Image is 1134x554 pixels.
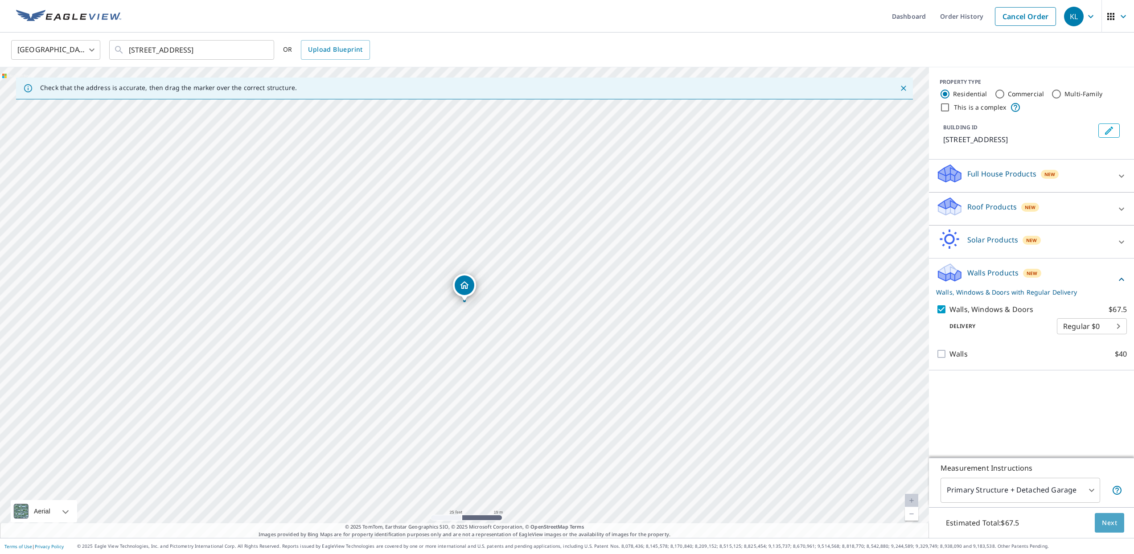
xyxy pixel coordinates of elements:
a: Privacy Policy [35,543,64,550]
div: PROPERTY TYPE [940,78,1123,86]
div: [GEOGRAPHIC_DATA] [11,37,100,62]
div: Full House ProductsNew [936,163,1127,189]
button: Edit building 1 [1098,123,1120,138]
a: Terms of Use [4,543,32,550]
div: Walls ProductsNewWalls, Windows & Doors with Regular Delivery [936,262,1127,297]
label: Residential [953,90,987,98]
a: OpenStreetMap [530,523,568,530]
p: Roof Products [967,201,1017,212]
span: Next [1102,517,1117,529]
a: Cancel Order [995,7,1056,26]
p: Full House Products [967,168,1036,179]
div: Primary Structure + Detached Garage [941,478,1100,503]
p: Estimated Total: $67.5 [939,513,1026,533]
div: Aerial [11,500,77,522]
button: Next [1095,513,1124,533]
span: Your report will include the primary structure and a detached garage if one exists. [1112,485,1122,496]
button: Close [898,82,909,94]
p: $40 [1115,349,1127,359]
p: $67.5 [1109,304,1127,315]
span: New [1027,270,1037,277]
p: © 2025 Eagle View Technologies, Inc. and Pictometry International Corp. All Rights Reserved. Repo... [77,543,1130,550]
span: New [1025,204,1035,211]
p: Solar Products [967,234,1018,245]
p: Walls Products [967,267,1019,278]
div: Dropped pin, building 1, Residential property, 31 Spring St Deep River, CT 06417 [453,274,476,301]
span: © 2025 TomTom, Earthstar Geographics SIO, © 2025 Microsoft Corporation, © [345,523,584,531]
p: | [4,544,64,549]
a: Current Level 20, Zoom In Disabled [905,494,918,507]
img: EV Logo [16,10,121,23]
p: Walls, Windows & Doors [949,304,1033,315]
div: Aerial [31,500,53,522]
div: Solar ProductsNew [936,229,1127,254]
p: Walls [949,349,968,359]
p: Walls, Windows & Doors with Regular Delivery [936,287,1116,297]
p: Delivery [936,322,1057,330]
div: Regular $0 [1057,314,1127,339]
a: Current Level 20, Zoom Out [905,507,918,521]
div: OR [283,40,370,60]
p: Measurement Instructions [941,463,1122,473]
a: Terms [570,523,584,530]
p: BUILDING ID [943,123,978,131]
span: New [1026,237,1037,244]
a: Upload Blueprint [301,40,370,60]
input: Search by address or latitude-longitude [129,37,256,62]
label: Multi-Family [1064,90,1102,98]
span: Upload Blueprint [308,44,362,55]
label: Commercial [1008,90,1044,98]
p: [STREET_ADDRESS] [943,134,1095,145]
span: New [1044,171,1055,178]
div: KL [1064,7,1084,26]
label: This is a complex [954,103,1007,112]
p: Check that the address is accurate, then drag the marker over the correct structure. [40,84,297,92]
div: Roof ProductsNew [936,196,1127,222]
